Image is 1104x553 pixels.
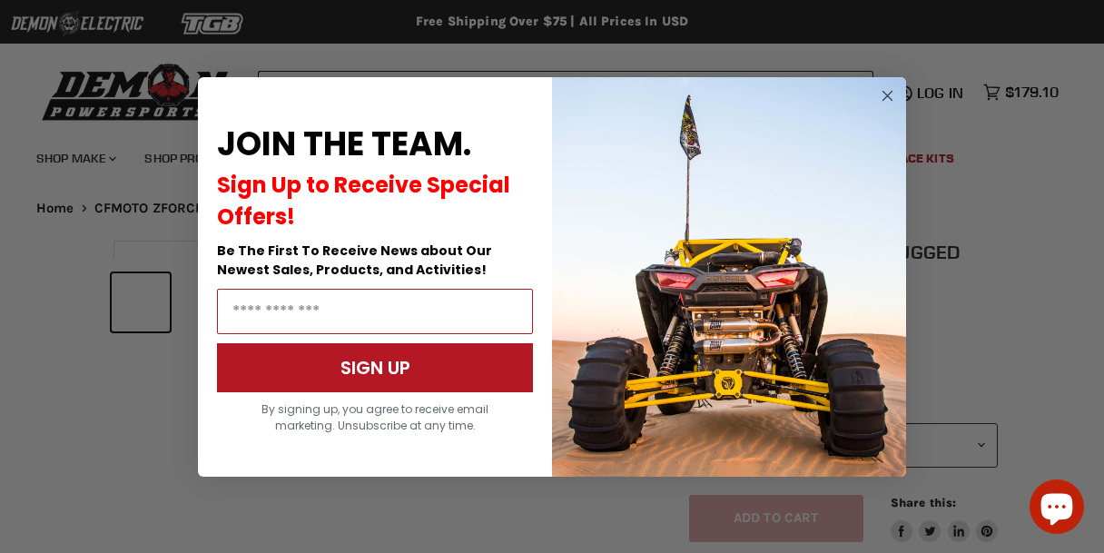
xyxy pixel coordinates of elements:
[217,170,510,232] span: Sign Up to Receive Special Offers!
[876,84,899,107] button: Close dialog
[217,121,471,167] span: JOIN THE TEAM.
[217,343,533,392] button: SIGN UP
[552,77,906,477] img: a9095488-b6e7-41ba-879d-588abfab540b.jpeg
[217,242,492,279] span: Be The First To Receive News about Our Newest Sales, Products, and Activities!
[217,289,533,334] input: Email Address
[261,401,488,433] span: By signing up, you agree to receive email marketing. Unsubscribe at any time.
[1024,479,1089,538] inbox-online-store-chat: Shopify online store chat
